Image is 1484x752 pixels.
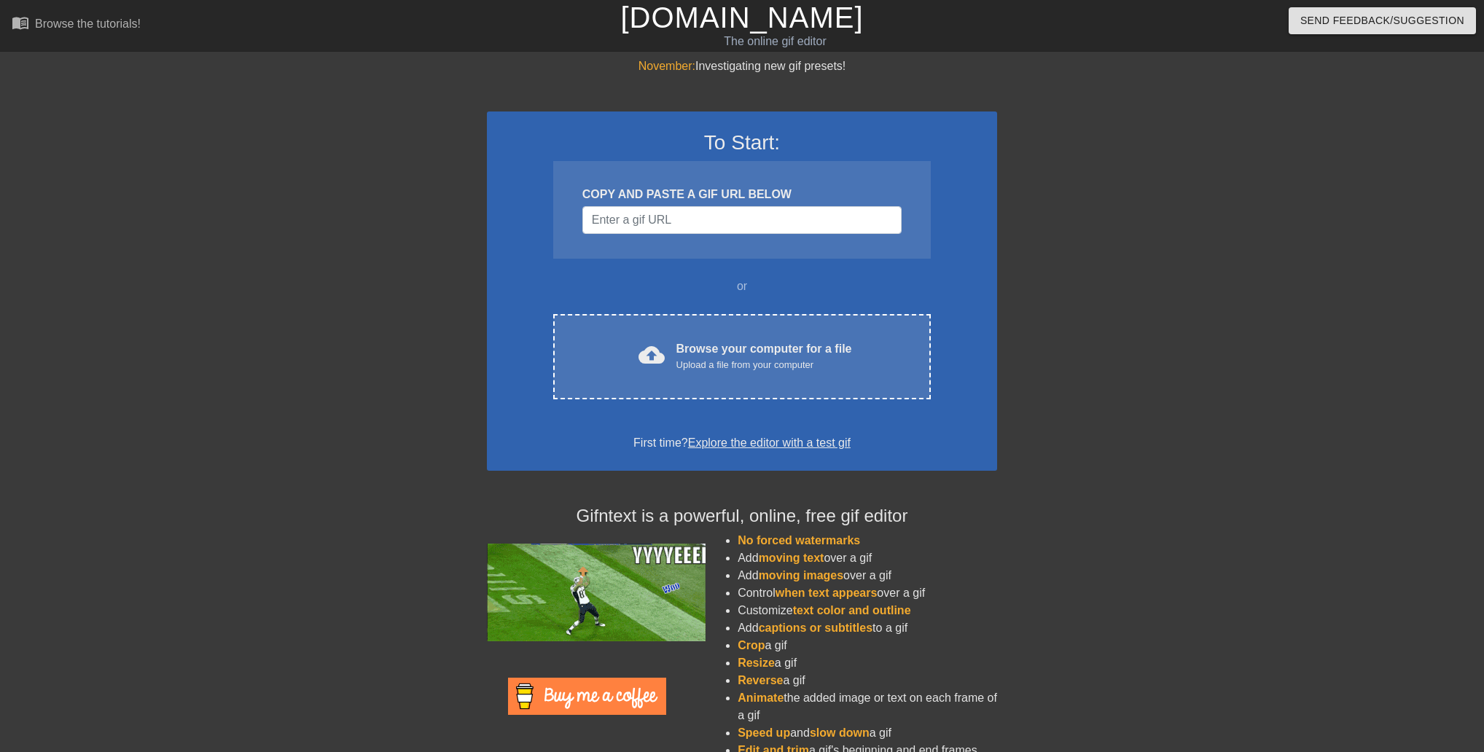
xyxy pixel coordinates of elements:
[638,60,695,72] span: November:
[738,584,997,602] li: Control over a gif
[759,552,824,564] span: moving text
[738,602,997,619] li: Customize
[738,674,783,686] span: Reverse
[738,534,860,547] span: No forced watermarks
[738,726,790,739] span: Speed up
[35,17,141,30] div: Browse the tutorials!
[738,672,997,689] li: a gif
[620,1,863,34] a: [DOMAIN_NAME]
[1289,7,1476,34] button: Send Feedback/Suggestion
[738,637,997,654] li: a gif
[776,587,878,599] span: when text appears
[508,678,666,715] img: Buy Me A Coffee
[12,14,141,36] a: Browse the tutorials!
[738,692,784,704] span: Animate
[759,569,843,581] span: moving images
[676,358,852,372] div: Upload a file from your computer
[759,622,872,634] span: captions or subtitles
[738,619,997,637] li: Add to a gif
[688,436,851,449] a: Explore the editor with a test gif
[582,206,902,234] input: Username
[738,639,765,651] span: Crop
[502,33,1049,50] div: The online gif editor
[738,549,997,567] li: Add over a gif
[738,689,997,724] li: the added image or text on each frame of a gif
[487,506,997,527] h4: Gifntext is a powerful, online, free gif editor
[738,657,775,669] span: Resize
[506,130,978,155] h3: To Start:
[582,186,902,203] div: COPY AND PASTE A GIF URL BELOW
[487,58,997,75] div: Investigating new gif presets!
[1300,12,1464,30] span: Send Feedback/Suggestion
[638,342,665,368] span: cloud_upload
[487,544,706,641] img: football_small.gif
[12,14,29,31] span: menu_book
[525,278,959,295] div: or
[810,726,870,739] span: slow down
[506,434,978,452] div: First time?
[738,654,997,672] li: a gif
[738,567,997,584] li: Add over a gif
[793,604,911,616] span: text color and outline
[676,340,852,372] div: Browse your computer for a file
[738,724,997,742] li: and a gif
